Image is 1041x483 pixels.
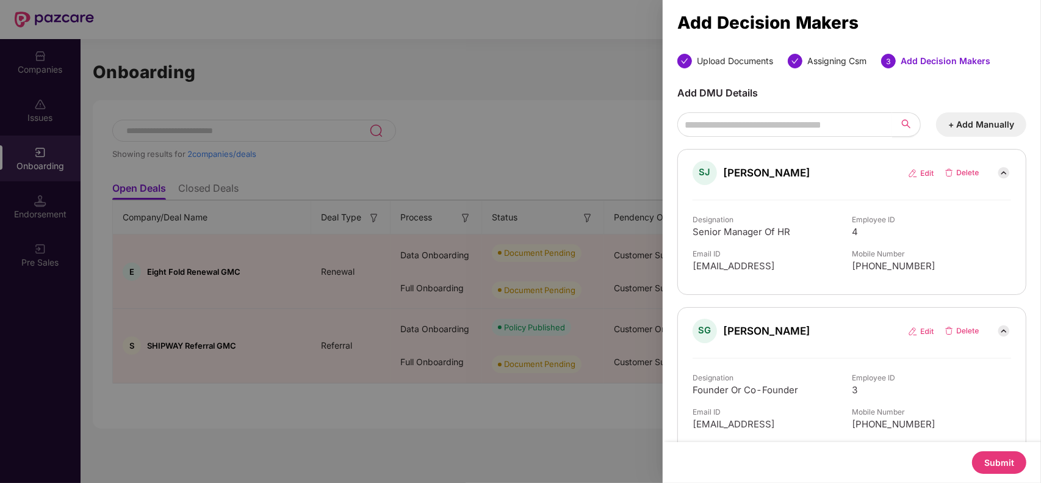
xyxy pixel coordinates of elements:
img: down_arrow [996,324,1011,338]
span: 4 [852,226,1011,238]
img: edit [908,169,934,178]
button: + Add Manually [936,112,1026,137]
span: Mobile Number [852,249,1011,259]
div: Assigning Csm [807,54,866,68]
button: Submit [972,451,1026,474]
span: Add DMU Details [677,87,758,99]
div: Add Decision Makers [677,16,1026,29]
span: search [901,119,911,130]
span: check [681,57,688,65]
div: Upload Documents [697,54,773,68]
span: [PHONE_NUMBER] [852,260,1011,272]
span: Designation [693,215,852,225]
span: Founder Or Co-Founder [693,384,852,396]
span: Mobile Number [852,407,1011,417]
span: Employee ID [852,215,1011,225]
img: edit [908,327,934,336]
span: Email ID [693,249,852,259]
img: delete [944,168,979,178]
span: Designation [693,373,852,383]
span: SJ [699,167,711,179]
button: search [892,112,921,137]
span: Senior Manager Of HR [693,226,852,238]
span: [EMAIL_ADDRESS] [693,418,852,430]
img: delete [944,326,979,336]
span: [PERSON_NAME] [723,324,810,338]
span: [PERSON_NAME] [723,166,810,180]
div: Add Decision Makers [901,54,990,68]
span: 3 [852,384,1011,396]
span: SG [699,325,711,337]
span: Employee ID [852,373,1011,383]
span: [EMAIL_ADDRESS] [693,260,852,272]
span: [PHONE_NUMBER] [852,418,1011,430]
img: down_arrow [996,165,1011,180]
span: 3 [886,57,891,66]
span: Email ID [693,407,852,417]
span: check [791,57,799,65]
